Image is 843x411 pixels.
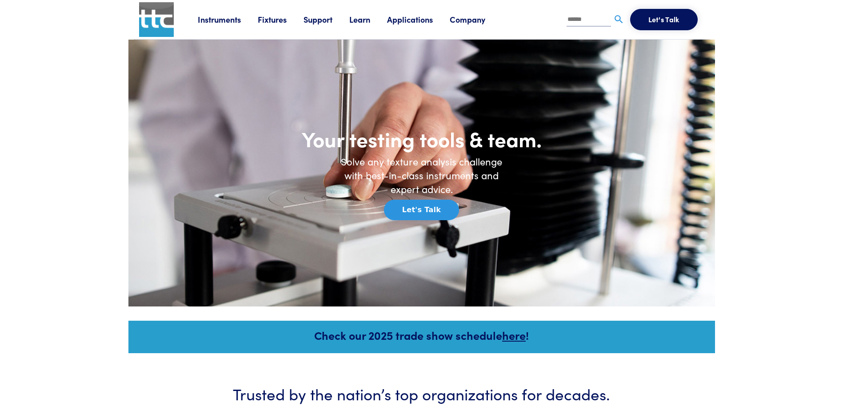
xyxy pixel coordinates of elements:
[387,14,450,25] a: Applications
[258,14,304,25] a: Fixtures
[384,200,459,220] button: Let's Talk
[304,14,349,25] a: Support
[198,14,258,25] a: Instruments
[630,9,698,30] button: Let's Talk
[244,126,599,152] h1: Your testing tools & team.
[450,14,502,25] a: Company
[502,327,526,343] a: here
[333,155,511,196] h6: Solve any texture analysis challenge with best-in-class instruments and expert advice.
[349,14,387,25] a: Learn
[139,2,174,37] img: ttc_logo_1x1_v1.0.png
[155,383,688,404] h3: Trusted by the nation’s top organizations for decades.
[140,327,703,343] h5: Check our 2025 trade show schedule !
